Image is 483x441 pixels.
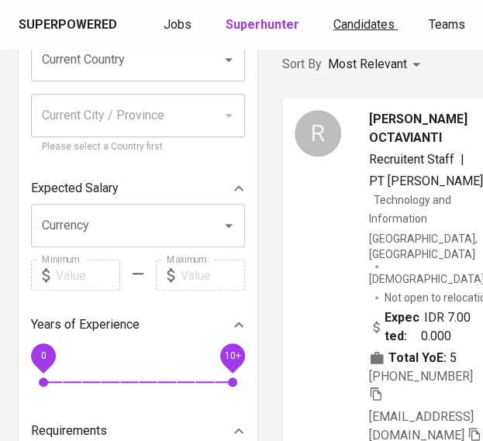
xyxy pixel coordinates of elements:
[31,179,119,198] p: Expected Salary
[31,173,245,204] div: Expected Salary
[369,174,483,188] span: PT [PERSON_NAME]
[328,55,407,74] p: Most Relevant
[369,369,473,384] span: [PHONE_NUMBER]
[19,16,120,34] a: Superpowered
[429,17,465,32] span: Teams
[333,16,398,35] a: Candidates
[31,309,245,340] div: Years of Experience
[224,350,240,361] span: 10+
[31,315,140,334] p: Years of Experience
[218,49,240,71] button: Open
[328,50,426,79] div: Most Relevant
[164,17,191,32] span: Jobs
[369,152,454,167] span: Recruitent Staff
[385,308,420,346] b: Expected:
[369,308,471,346] div: IDR 7.000.000
[295,110,341,157] div: R
[282,55,322,74] p: Sort By
[19,16,117,34] div: Superpowered
[181,260,245,291] input: Value
[333,17,395,32] span: Candidates
[429,16,468,35] a: Teams
[218,215,240,236] button: Open
[461,150,464,169] span: |
[56,260,120,291] input: Value
[164,16,195,35] a: Jobs
[31,422,107,440] p: Requirements
[369,194,451,225] span: Technology and Information
[42,140,234,155] p: Please select a Country first
[388,349,447,367] b: Total YoE:
[40,350,46,361] span: 0
[226,17,299,32] b: Superhunter
[450,349,457,367] span: 5
[226,16,302,35] a: Superhunter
